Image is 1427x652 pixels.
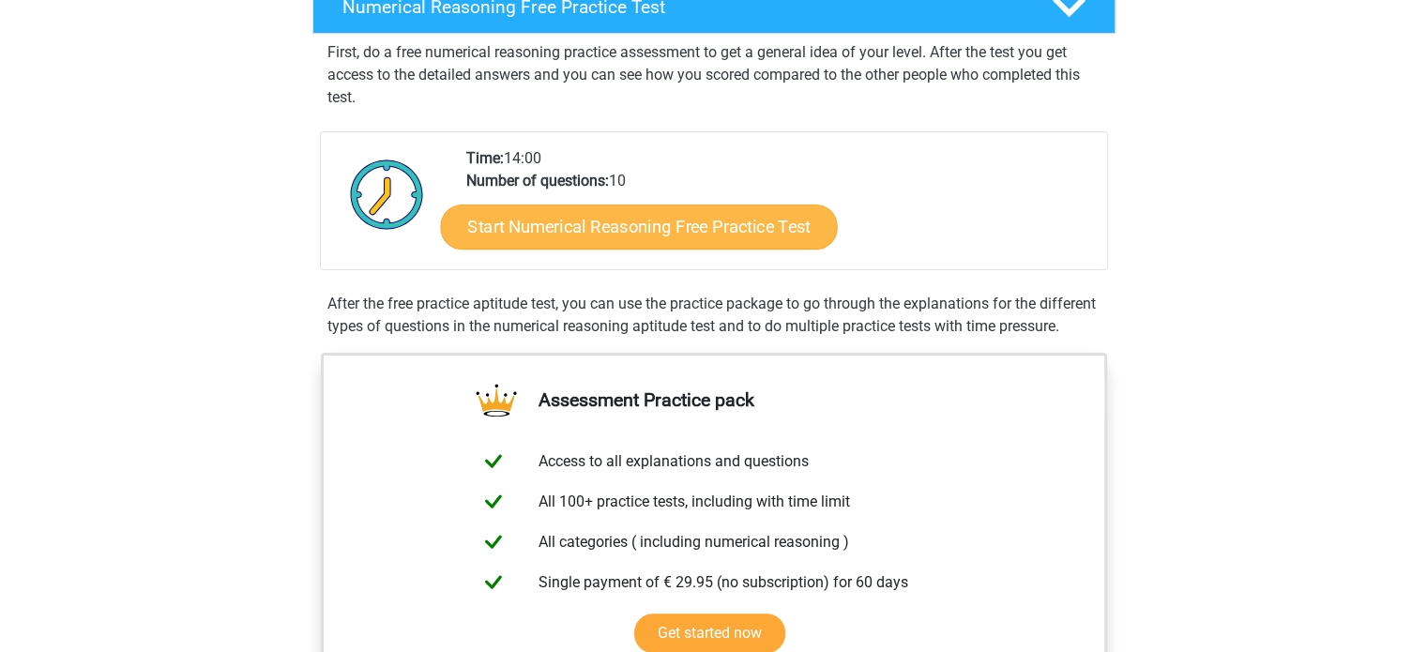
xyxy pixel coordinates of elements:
[327,41,1101,109] p: First, do a free numerical reasoning practice assessment to get a general idea of your level. Aft...
[340,147,434,241] img: Clock
[466,149,504,167] b: Time:
[452,147,1106,269] div: 14:00 10
[440,204,837,249] a: Start Numerical Reasoning Free Practice Test
[466,172,609,190] b: Number of questions:
[320,293,1108,338] div: After the free practice aptitude test, you can use the practice package to go through the explana...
